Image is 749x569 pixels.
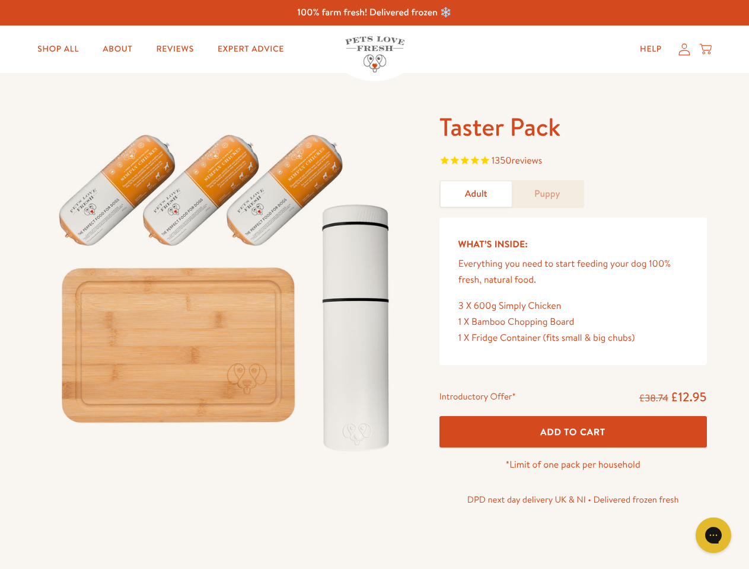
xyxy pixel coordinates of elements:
[441,181,512,207] a: Adult
[439,153,707,171] span: Rated 4.8 out of 5 stars 1350 reviews
[630,37,671,61] a: Help
[690,513,737,557] iframe: Gorgias live chat messenger
[512,181,583,207] a: Puppy
[639,392,668,405] s: £38.74
[512,154,543,167] span: reviews
[492,154,543,167] span: 1350 reviews
[439,457,707,473] p: *Limit of one pack per household
[439,389,516,407] div: Introductory Offer*
[458,236,688,252] h5: What’s Inside:
[671,388,707,405] span: £12.95
[345,36,404,72] img: Pets Love Fresh
[458,256,688,288] p: Everything you need to start feeding your dog 100% fresh, natural food.
[458,315,575,328] span: 1 X Bamboo Chopping Board
[93,37,142,61] a: About
[439,416,707,447] button: Add To Cart
[458,330,688,346] div: 1 X Fridge Container (fits small & big chubs)
[208,37,294,61] a: Expert Advice
[439,111,707,143] h1: Taster Pack
[540,426,605,438] span: Add To Cart
[28,37,88,61] a: Shop All
[458,298,688,314] div: 3 X 600g Simply Chicken
[43,111,411,464] img: Taster Pack - Adult
[146,37,203,61] a: Reviews
[439,492,707,507] p: DPD next day delivery UK & NI • Delivered frozen fresh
